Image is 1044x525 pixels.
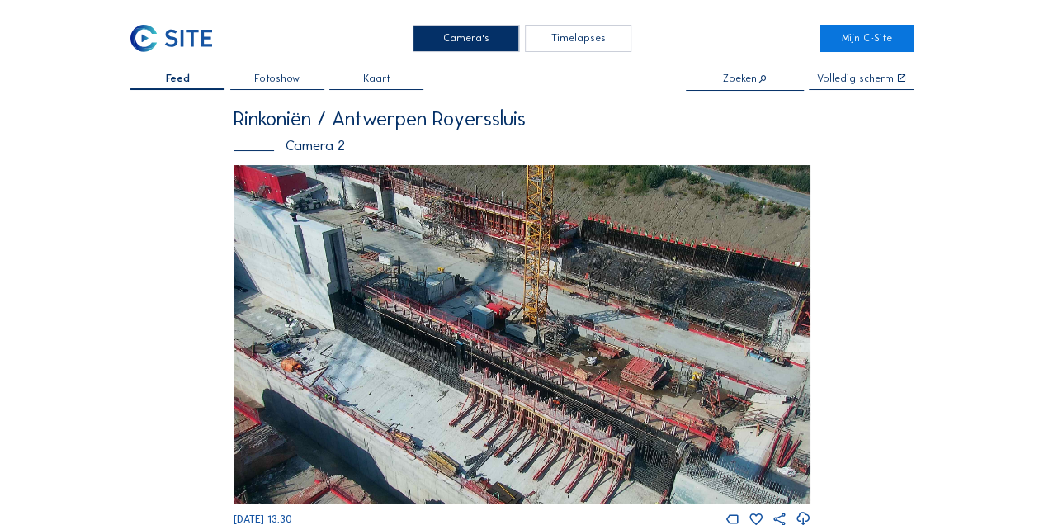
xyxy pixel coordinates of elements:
[234,165,811,504] img: Image
[413,25,519,52] div: Camera's
[234,139,811,153] div: Camera 2
[363,73,390,83] span: Kaart
[234,109,811,130] div: Rinkoniën / Antwerpen Royerssluis
[130,25,224,52] a: C-SITE Logo
[130,25,212,52] img: C-SITE Logo
[817,73,894,83] div: Volledig scherm
[166,73,190,83] span: Feed
[254,73,300,83] span: Fotoshow
[820,25,914,52] a: Mijn C-Site
[525,25,631,52] div: Timelapses
[234,513,292,525] span: [DATE] 13:30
